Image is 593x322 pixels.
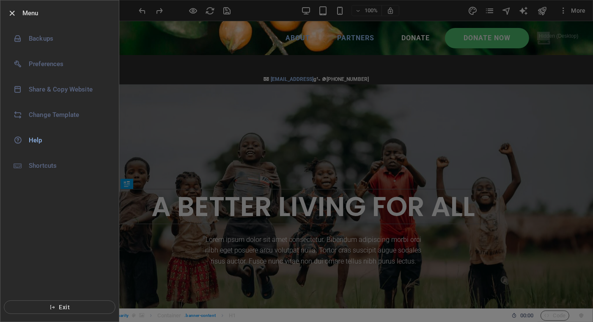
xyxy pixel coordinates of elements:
[29,84,107,94] h6: Share & Copy Website
[29,161,107,171] h6: Shortcuts
[4,300,115,314] button: Exit
[237,55,335,61] strong: g [PHONE_NUMBER]
[29,59,107,69] h6: Preferences
[0,128,119,153] a: Help
[29,110,107,120] h6: Change Template
[11,304,108,311] span: Exit
[29,33,107,44] h6: Backups
[22,8,112,18] h6: Menu
[29,135,107,145] h6: Help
